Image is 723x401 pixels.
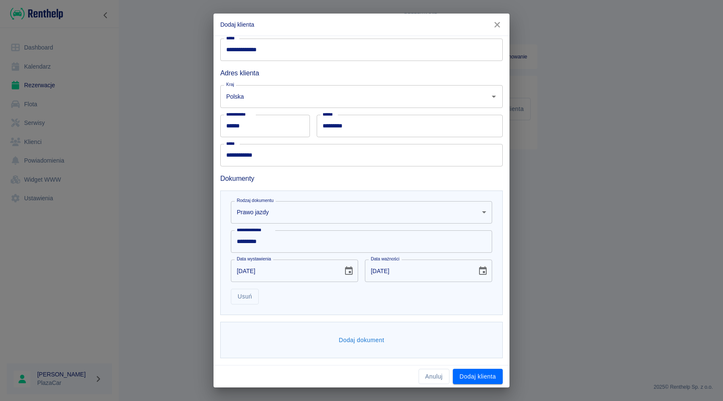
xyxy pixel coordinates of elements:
[335,332,388,348] button: Dodaj dokument
[237,197,274,204] label: Rodzaj dokumentu
[214,14,509,36] h2: Dodaj klienta
[340,263,357,279] button: Choose date, selected date is 21 wrz 2018
[231,289,259,304] button: Usuń
[231,201,492,224] div: Prawo jazdy
[488,91,500,102] button: Otwórz
[365,260,471,282] input: DD-MM-YYYY
[231,260,337,282] input: DD-MM-YYYY
[220,68,503,78] h6: Adres klienta
[237,256,271,262] label: Data wystawienia
[226,81,234,88] label: Kraj
[419,369,449,384] button: Anuluj
[474,263,491,279] button: Choose date, selected date is 21 wrz 2028
[220,173,503,184] h6: Dokumenty
[371,256,400,262] label: Data ważności
[453,369,503,384] button: Dodaj klienta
